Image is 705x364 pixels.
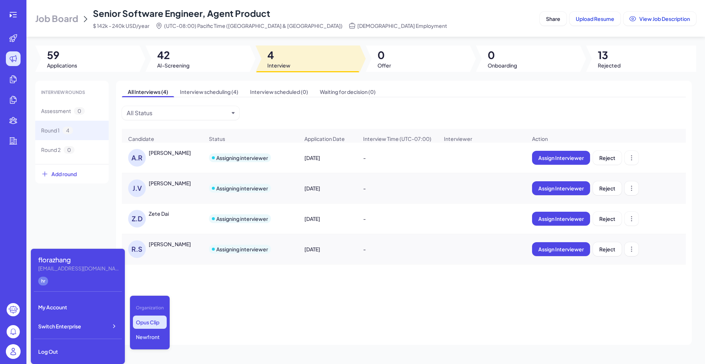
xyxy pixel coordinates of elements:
[35,84,109,101] div: INTERVIEW ROUNDS
[93,8,270,19] span: Senior Software Engineer, Agent Product
[488,48,517,62] span: 0
[538,154,584,161] span: Assign Interviewer
[532,242,590,256] button: Assign Interviewer
[377,62,391,69] span: Offer
[41,146,61,154] span: Round 2
[38,265,119,272] div: florazhang@joinbrix.com
[122,87,174,97] span: All Interviews (4)
[304,135,345,142] span: Application Date
[38,323,81,330] span: Switch Enterprise
[299,148,357,168] div: [DATE]
[38,255,119,265] div: florazhang
[64,146,75,154] span: 0
[35,12,78,24] span: Job Board
[299,178,357,199] div: [DATE]
[38,277,48,285] div: hr
[128,210,146,227] div: Z.D
[62,127,73,134] span: 4
[149,210,169,217] div: Zete Dai
[532,212,590,226] button: Assign Interviewer
[157,48,189,62] span: 42
[623,12,696,26] button: View Job Description
[593,151,622,165] button: Reject
[149,240,191,248] div: Richie Singh
[51,170,77,178] span: Add round
[47,62,77,69] span: Applications
[127,109,229,117] button: All Status
[538,215,584,222] span: Assign Interviewer
[127,109,152,117] div: All Status
[133,330,167,343] p: Newfront
[314,87,382,97] span: Waiting for decision (0)
[598,48,621,62] span: 13
[488,62,517,69] span: Onboarding
[538,185,584,192] span: Assign Interviewer
[357,239,437,259] div: -
[576,15,614,22] span: Upload Resume
[639,15,690,22] span: View Job Description
[540,12,567,26] button: Share
[599,154,615,161] span: Reject
[599,246,615,252] span: Reject
[593,242,622,256] button: Reject
[299,239,357,259] div: [DATE]
[357,208,437,229] div: -
[267,62,290,69] span: Interview
[593,212,622,226] button: Reject
[41,127,59,134] span: Round 1
[6,344,21,359] img: user_logo.png
[47,48,77,62] span: 59
[244,87,314,97] span: Interview scheduled (0)
[570,12,621,26] button: Upload Resume
[128,149,146,167] div: A.R
[128,179,146,197] div: J.V
[598,62,621,69] span: Rejected
[377,48,391,62] span: 0
[216,185,268,192] div: Assigning interviewer
[357,22,447,29] span: [DEMOGRAPHIC_DATA] Employment
[532,181,590,195] button: Assign Interviewer
[128,135,154,142] span: Candidate
[149,179,191,187] div: Jonathan Vieyra
[93,22,149,29] span: $ 142k - 240k USD/year
[216,245,268,253] div: Assigning interviewer
[357,178,437,199] div: -
[133,302,167,314] div: Organization
[216,215,268,222] div: Assigning interviewer
[444,135,472,142] span: Interviewer
[599,185,615,192] span: Reject
[133,316,167,329] p: Opus Clip
[267,48,290,62] span: 4
[74,107,85,115] span: 0
[34,343,122,360] div: Log Out
[593,181,622,195] button: Reject
[538,246,584,252] span: Assign Interviewer
[164,22,343,29] span: (UTC-08:00) Pacific Time ([GEOGRAPHIC_DATA] & [GEOGRAPHIC_DATA])
[599,215,615,222] span: Reject
[128,240,146,258] div: R.S
[149,149,191,156] div: Abrar Rahman
[546,15,560,22] span: Share
[34,299,122,315] div: My Account
[532,151,590,165] button: Assign Interviewer
[299,208,357,229] div: [DATE]
[363,135,431,142] span: Interview Time (UTC-07:00)
[357,148,437,168] div: -
[532,135,548,142] span: Action
[174,87,244,97] span: Interview scheduling (4)
[209,135,225,142] span: Status
[41,107,71,115] span: Assessment
[216,154,268,161] div: Assigning interviewer
[157,62,189,69] span: AI-Screening
[35,164,109,183] button: Add round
